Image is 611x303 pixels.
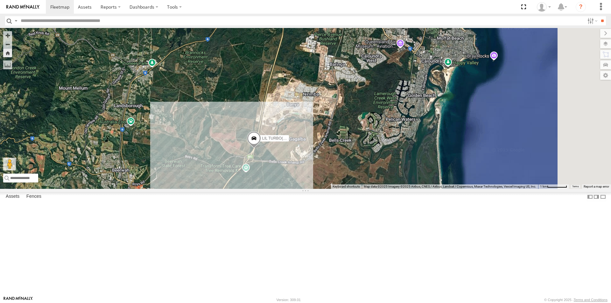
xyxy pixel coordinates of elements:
[3,192,23,201] label: Assets
[574,298,607,302] a: Terms and Conditions
[584,185,609,188] a: Report a map error
[364,185,536,188] span: Map data ©2025 Imagery ©2025 Airbus, CNES / Airbus, Landsat / Copernicus, Maxar Technologies, Vex...
[600,71,611,80] label: Map Settings
[3,158,16,170] button: Drag Pegman onto the map to open Street View
[6,5,39,9] img: rand-logo.svg
[540,185,547,188] span: 1 km
[538,184,569,189] button: Map scale: 1 km per 59 pixels
[3,31,12,40] button: Zoom in
[576,2,586,12] i: ?
[4,297,33,303] a: Visit our Website
[277,298,301,302] div: Version: 309.01
[600,192,606,201] label: Hide Summary Table
[585,16,599,25] label: Search Filter Options
[3,60,12,69] label: Measure
[593,192,600,201] label: Dock Summary Table to the Right
[262,136,311,141] span: LIL TURBO(SMALL TRUCK)
[572,185,579,188] a: Terms (opens in new tab)
[535,2,553,12] div: Laura Van Bruggen
[3,49,12,57] button: Zoom Home
[13,16,18,25] label: Search Query
[3,40,12,49] button: Zoom out
[544,298,607,302] div: © Copyright 2025 -
[23,192,45,201] label: Fences
[333,184,360,189] button: Keyboard shortcuts
[587,192,593,201] label: Dock Summary Table to the Left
